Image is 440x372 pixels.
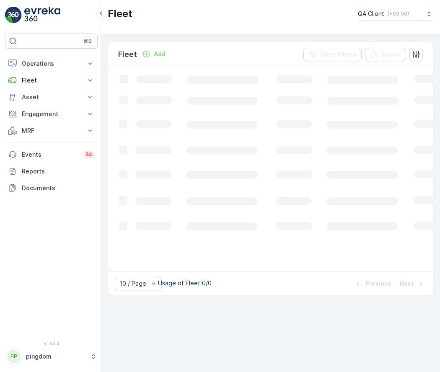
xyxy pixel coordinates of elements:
[158,279,212,287] p: Usage of Fleet : 0/0
[22,59,81,68] p: Operations
[5,106,98,122] button: Engagement
[22,167,94,176] p: Reports
[5,341,98,346] span: v 1.50.3
[5,146,98,163] a: Events34
[5,7,22,23] img: logo
[22,150,79,159] p: Events
[320,50,357,59] p: Clear Filters
[382,50,401,59] p: Export
[5,55,98,72] button: Operations
[365,48,406,61] button: Export
[5,89,98,106] button: Asset
[22,76,81,85] p: Fleet
[22,127,81,135] p: MRF
[353,279,392,289] button: Previous
[108,7,132,21] p: Fleet
[22,110,81,118] p: Engagement
[26,352,86,361] p: pingdom
[5,122,98,139] button: MRF
[24,7,60,23] img: logo_light-DOdMpM7g.png
[365,279,391,288] p: Previous
[154,50,166,58] p: Add
[118,49,137,60] p: Fleet
[85,151,93,158] p: 34
[358,7,433,21] button: QA Client(+03:00)
[303,48,362,61] button: Clear Filters
[5,180,98,196] a: Documents
[400,279,414,288] p: Next
[5,163,98,180] a: Reports
[83,38,92,44] p: ⌘B
[22,184,94,192] p: Documents
[358,10,384,18] p: QA Client
[399,279,426,289] button: Next
[5,348,98,365] button: PPpingdom
[7,350,21,363] div: PP
[5,72,98,89] button: Fleet
[388,10,409,17] p: ( +03:00 )
[22,93,81,101] p: Asset
[139,49,169,59] button: Add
